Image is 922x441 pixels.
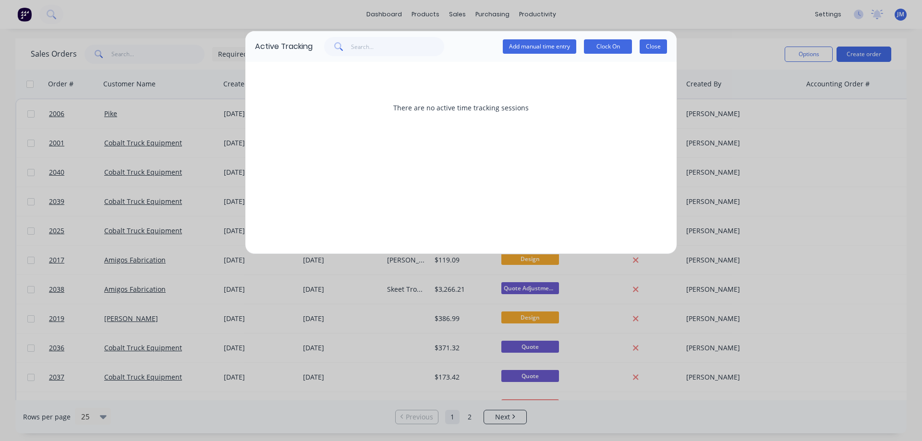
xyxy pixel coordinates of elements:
button: Close [640,39,667,54]
div: There are no active time tracking sessions [255,72,667,143]
div: Active Tracking [255,41,313,52]
button: Add manual time entry [503,39,576,54]
input: Search... [351,37,445,56]
button: Clock On [584,39,632,54]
